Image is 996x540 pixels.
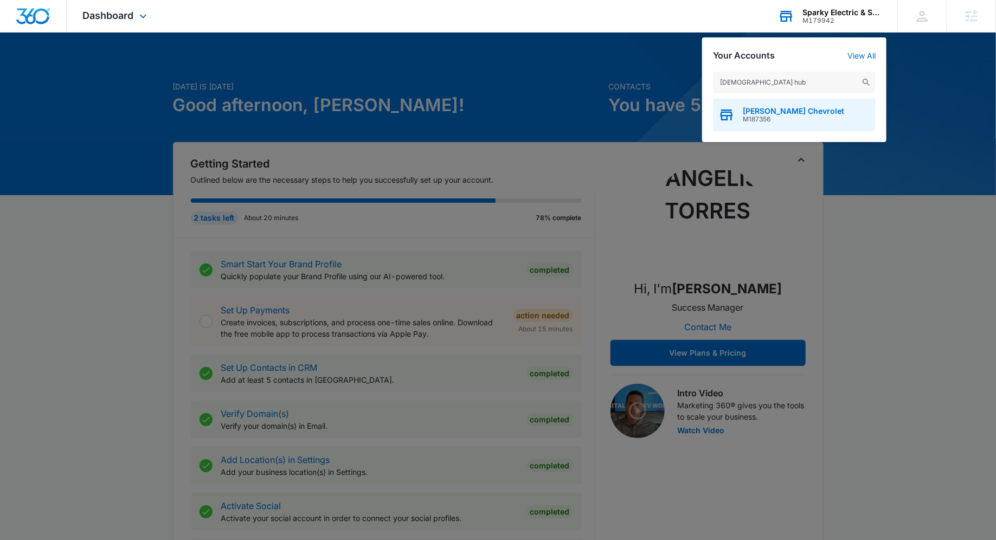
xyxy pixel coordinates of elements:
button: [PERSON_NAME] ChevroletM187356 [713,99,876,131]
span: M187356 [743,115,844,123]
span: Dashboard [83,10,134,21]
div: account id [802,17,882,24]
a: View All [847,51,876,60]
span: [PERSON_NAME] Chevrolet [743,107,844,115]
h2: Your Accounts [713,50,775,61]
div: account name [802,8,882,17]
input: Search Accounts [713,72,876,93]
